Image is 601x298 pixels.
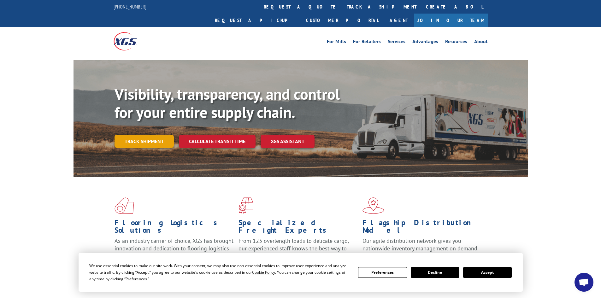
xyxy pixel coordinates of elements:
img: xgs-icon-focused-on-flooring-red [239,197,253,214]
a: Calculate transit time [179,135,256,148]
button: Accept [463,267,512,278]
span: Our agile distribution network gives you nationwide inventory management on demand. [362,237,479,252]
a: Agent [383,14,414,27]
a: XGS ASSISTANT [261,135,315,148]
div: We use essential cookies to make our site work. With your consent, we may also use non-essential ... [89,262,351,282]
a: Advantages [412,39,438,46]
a: About [474,39,488,46]
span: As an industry carrier of choice, XGS has brought innovation and dedication to flooring logistics... [115,237,233,260]
img: xgs-icon-total-supply-chain-intelligence-red [115,197,134,214]
img: xgs-icon-flagship-distribution-model-red [362,197,384,214]
button: Decline [411,267,459,278]
a: [PHONE_NUMBER] [114,3,146,10]
span: Cookie Policy [252,270,275,275]
a: For Mills [327,39,346,46]
a: For Retailers [353,39,381,46]
h1: Flagship Distribution Model [362,219,482,237]
a: Open chat [574,273,593,292]
h1: Flooring Logistics Solutions [115,219,234,237]
a: Request a pickup [210,14,301,27]
a: Services [388,39,405,46]
a: Resources [445,39,467,46]
span: Preferences [126,276,147,282]
div: Cookie Consent Prompt [79,253,523,292]
b: Visibility, transparency, and control for your entire supply chain. [115,84,340,122]
a: Join Our Team [414,14,488,27]
p: From 123 overlength loads to delicate cargo, our experienced staff knows the best way to move you... [239,237,358,265]
h1: Specialized Freight Experts [239,219,358,237]
button: Preferences [358,267,407,278]
a: Customer Portal [301,14,383,27]
a: Track shipment [115,135,174,148]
